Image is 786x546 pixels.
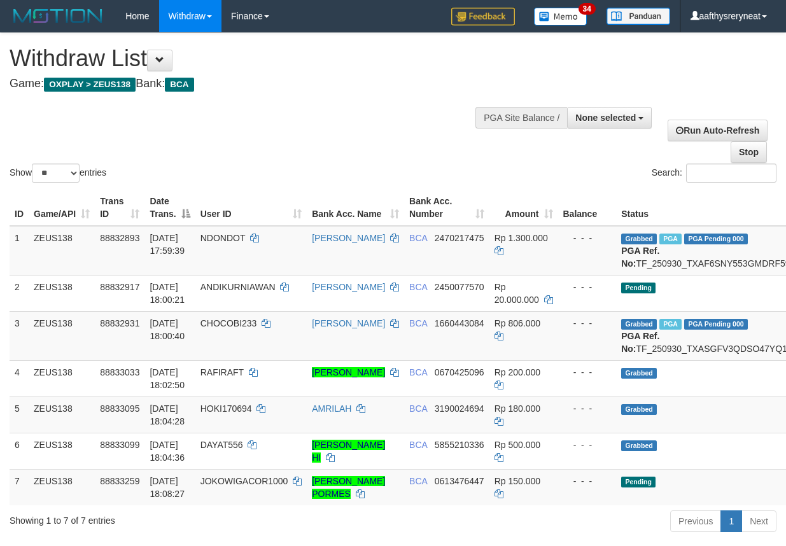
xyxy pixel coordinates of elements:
[312,476,385,499] a: [PERSON_NAME] PORMES
[10,6,106,25] img: MOTION_logo.png
[435,440,484,450] span: Copy 5855210336 to clipboard
[100,282,139,292] span: 88832917
[10,164,106,183] label: Show entries
[29,311,95,360] td: ZEUS138
[95,190,144,226] th: Trans ID: activate to sort column ascending
[567,107,652,129] button: None selected
[144,190,195,226] th: Date Trans.: activate to sort column descending
[495,233,548,243] span: Rp 1.300.000
[659,319,682,330] span: Marked by aafsolysreylen
[489,190,558,226] th: Amount: activate to sort column ascending
[10,46,511,71] h1: Withdraw List
[307,190,404,226] th: Bank Acc. Name: activate to sort column ascending
[621,440,657,451] span: Grabbed
[150,440,185,463] span: [DATE] 18:04:36
[652,164,776,183] label: Search:
[409,318,427,328] span: BCA
[409,282,427,292] span: BCA
[200,403,252,414] span: HOKI170694
[100,233,139,243] span: 88832893
[563,475,612,487] div: - - -
[495,403,540,414] span: Rp 180.000
[29,469,95,505] td: ZEUS138
[659,234,682,244] span: Marked by aafsolysreylen
[563,438,612,451] div: - - -
[621,319,657,330] span: Grabbed
[558,190,617,226] th: Balance
[200,282,276,292] span: ANDIKURNIAWAN
[495,440,540,450] span: Rp 500.000
[668,120,768,141] a: Run Auto-Refresh
[451,8,515,25] img: Feedback.jpg
[29,275,95,311] td: ZEUS138
[100,367,139,377] span: 88833033
[29,226,95,276] td: ZEUS138
[312,367,385,377] a: [PERSON_NAME]
[563,317,612,330] div: - - -
[686,164,776,183] input: Search:
[10,396,29,433] td: 5
[409,440,427,450] span: BCA
[495,318,540,328] span: Rp 806.000
[10,509,318,527] div: Showing 1 to 7 of 7 entries
[435,318,484,328] span: Copy 1660443084 to clipboard
[563,232,612,244] div: - - -
[29,360,95,396] td: ZEUS138
[475,107,567,129] div: PGA Site Balance /
[29,396,95,433] td: ZEUS138
[150,233,185,256] span: [DATE] 17:59:39
[435,233,484,243] span: Copy 2470217475 to clipboard
[165,78,193,92] span: BCA
[621,331,659,354] b: PGA Ref. No:
[10,275,29,311] td: 2
[200,367,244,377] span: RAFIRAFT
[404,190,489,226] th: Bank Acc. Number: activate to sort column ascending
[150,403,185,426] span: [DATE] 18:04:28
[200,476,288,486] span: JOKOWIGACOR1000
[312,440,385,463] a: [PERSON_NAME] HI
[607,8,670,25] img: panduan.png
[621,368,657,379] span: Grabbed
[100,476,139,486] span: 88833259
[563,366,612,379] div: - - -
[10,226,29,276] td: 1
[621,246,659,269] b: PGA Ref. No:
[720,510,742,532] a: 1
[10,190,29,226] th: ID
[684,319,748,330] span: PGA Pending
[621,477,656,487] span: Pending
[100,440,139,450] span: 88833099
[10,469,29,505] td: 7
[579,3,596,15] span: 34
[200,440,243,450] span: DAYAT556
[150,367,185,390] span: [DATE] 18:02:50
[435,403,484,414] span: Copy 3190024694 to clipboard
[150,476,185,499] span: [DATE] 18:08:27
[409,233,427,243] span: BCA
[100,403,139,414] span: 88833095
[312,318,385,328] a: [PERSON_NAME]
[741,510,776,532] a: Next
[10,433,29,469] td: 6
[29,190,95,226] th: Game/API: activate to sort column ascending
[409,476,427,486] span: BCA
[312,233,385,243] a: [PERSON_NAME]
[534,8,587,25] img: Button%20Memo.svg
[621,404,657,415] span: Grabbed
[684,234,748,244] span: PGA Pending
[150,318,185,341] span: [DATE] 18:00:40
[10,360,29,396] td: 4
[29,433,95,469] td: ZEUS138
[100,318,139,328] span: 88832931
[409,367,427,377] span: BCA
[312,403,351,414] a: AMRILAH
[44,78,136,92] span: OXPLAY > ZEUS138
[312,282,385,292] a: [PERSON_NAME]
[670,510,721,532] a: Previous
[435,282,484,292] span: Copy 2450077570 to clipboard
[10,78,511,90] h4: Game: Bank:
[150,282,185,305] span: [DATE] 18:00:21
[435,476,484,486] span: Copy 0613476447 to clipboard
[495,367,540,377] span: Rp 200.000
[200,233,246,243] span: NDONDOT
